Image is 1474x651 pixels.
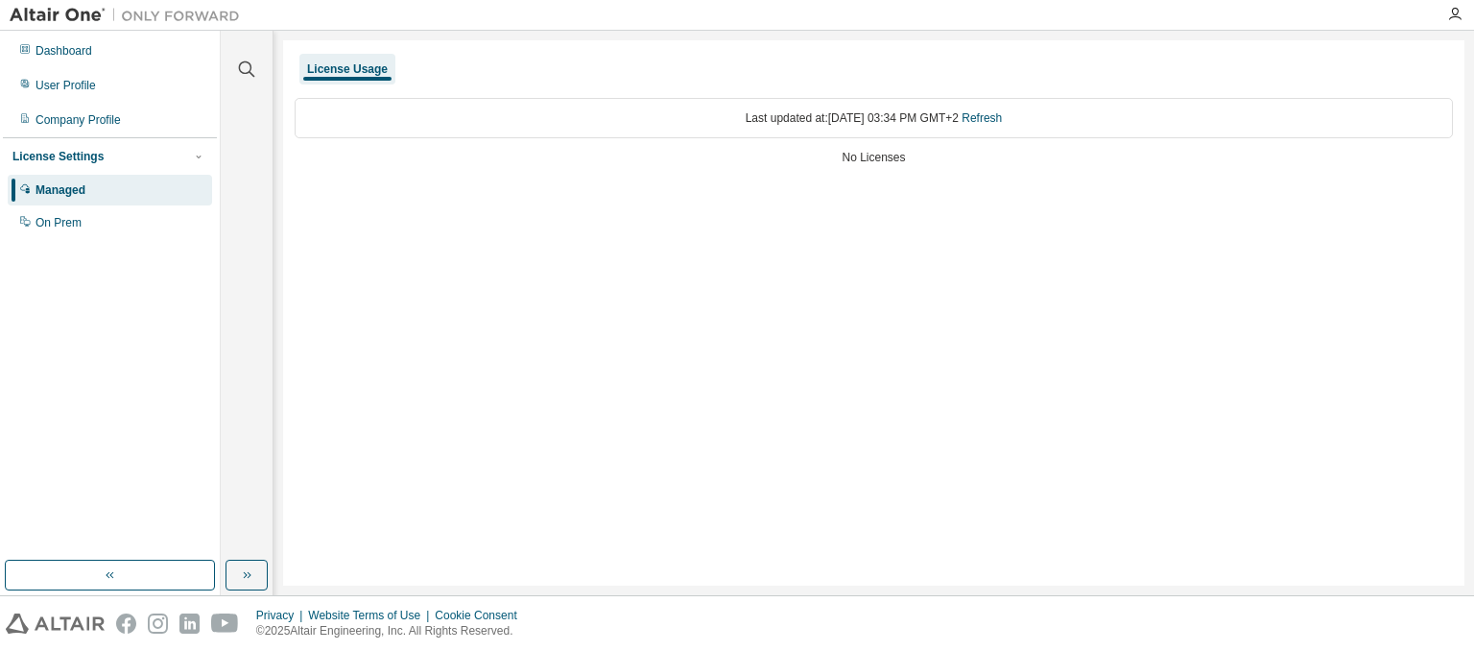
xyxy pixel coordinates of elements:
p: © 2025 Altair Engineering, Inc. All Rights Reserved. [256,623,529,639]
a: Refresh [962,111,1002,125]
div: Last updated at: [DATE] 03:34 PM GMT+2 [295,98,1453,138]
div: License Usage [307,61,388,77]
div: Company Profile [36,112,121,128]
div: License Settings [12,149,104,164]
img: Altair One [10,6,250,25]
div: Dashboard [36,43,92,59]
img: altair_logo.svg [6,614,105,634]
div: No Licenses [295,150,1453,165]
div: Website Terms of Use [308,608,435,623]
div: On Prem [36,215,82,230]
img: instagram.svg [148,614,168,634]
div: Privacy [256,608,308,623]
img: youtube.svg [211,614,239,634]
div: User Profile [36,78,96,93]
img: linkedin.svg [179,614,200,634]
img: facebook.svg [116,614,136,634]
div: Cookie Consent [435,608,528,623]
div: Managed [36,182,85,198]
